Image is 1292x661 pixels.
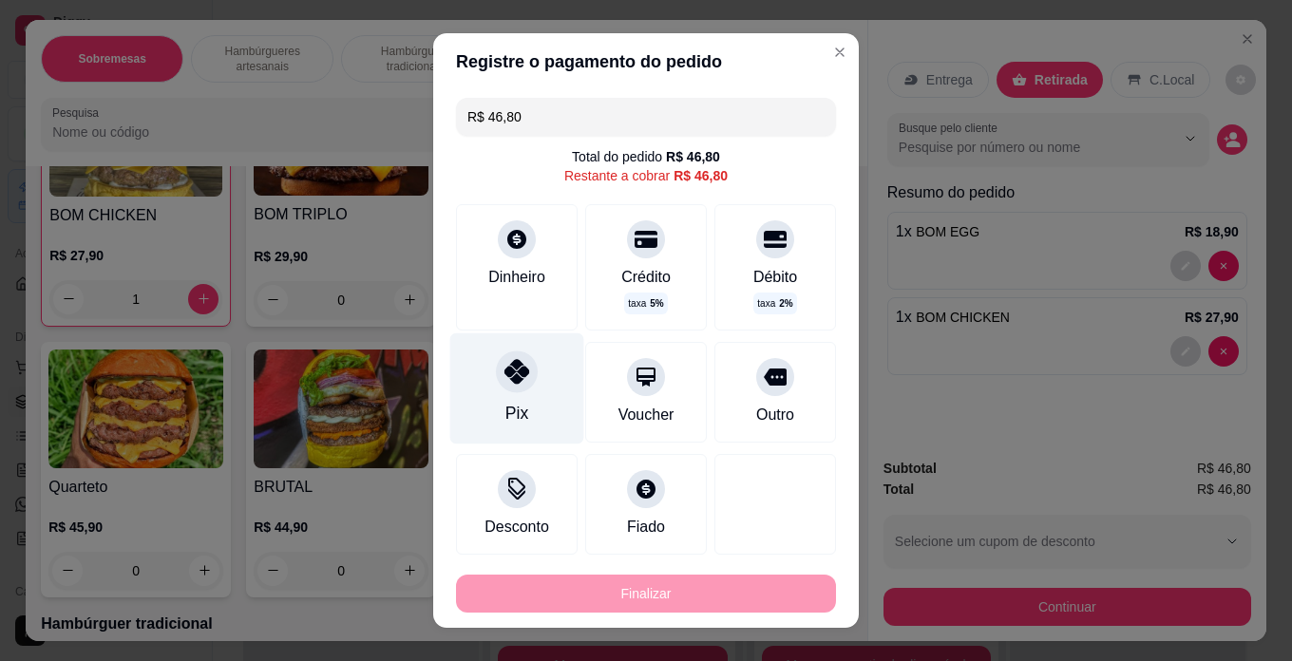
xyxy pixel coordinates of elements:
[628,296,663,311] p: taxa
[674,166,728,185] div: R$ 46,80
[756,404,794,426] div: Outro
[621,266,671,289] div: Crédito
[757,296,792,311] p: taxa
[433,33,859,90] header: Registre o pagamento do pedido
[779,296,792,311] span: 2 %
[505,401,528,425] div: Pix
[488,266,545,289] div: Dinheiro
[467,98,825,136] input: Ex.: hambúrguer de cordeiro
[650,296,663,311] span: 5 %
[484,516,549,538] div: Desconto
[572,147,720,166] div: Total do pedido
[666,147,720,166] div: R$ 46,80
[564,166,728,185] div: Restante a cobrar
[618,404,674,426] div: Voucher
[825,37,855,67] button: Close
[753,266,797,289] div: Débito
[627,516,665,538] div: Fiado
